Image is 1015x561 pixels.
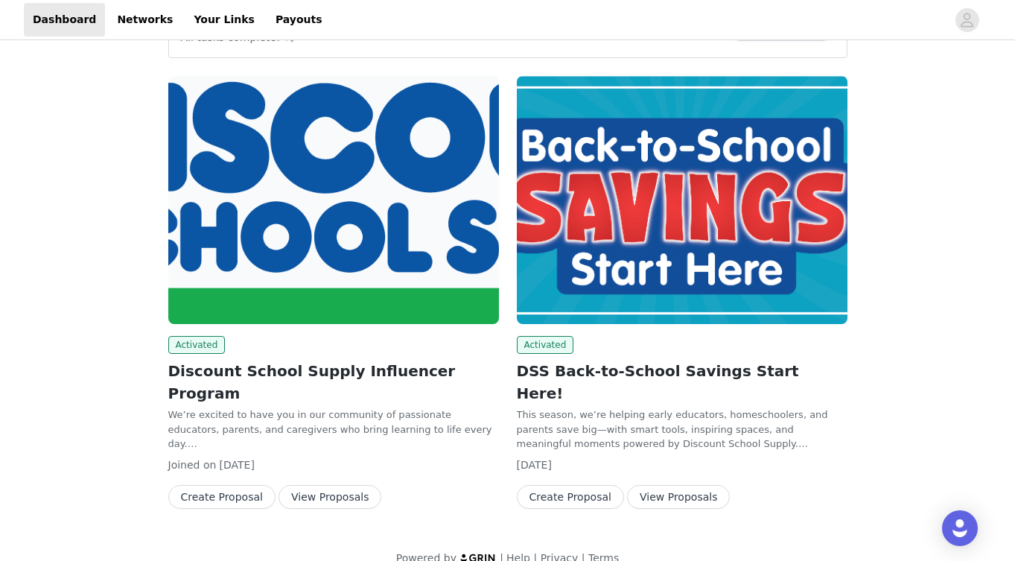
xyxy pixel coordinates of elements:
button: View Proposals [279,485,381,509]
span: [DATE] [220,459,255,471]
p: This season, we’re helping early educators, homeschoolers, and parents save big—with smart tools,... [517,408,847,451]
a: Your Links [185,3,264,37]
a: Dashboard [24,3,105,37]
h2: DSS Back-to-School Savings Start Here! [517,360,847,405]
div: avatar [960,8,974,32]
button: Create Proposal [517,485,624,509]
div: Open Intercom Messenger [942,510,978,546]
span: Joined on [168,459,217,471]
span: Activated [168,336,226,354]
button: Create Proposal [168,485,276,509]
span: [DATE] [517,459,552,471]
a: View Proposals [279,492,381,503]
a: Networks [108,3,182,37]
a: View Proposals [627,492,730,503]
img: Discount School Supply [168,76,499,324]
button: View Proposals [627,485,730,509]
span: Activated [517,336,574,354]
img: Discount School Supply [517,76,847,324]
h2: Discount School Supply Influencer Program [168,360,499,405]
p: We’re excited to have you in our community of passionate educators, parents, and caregivers who b... [168,408,499,451]
a: Payouts [267,3,331,37]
